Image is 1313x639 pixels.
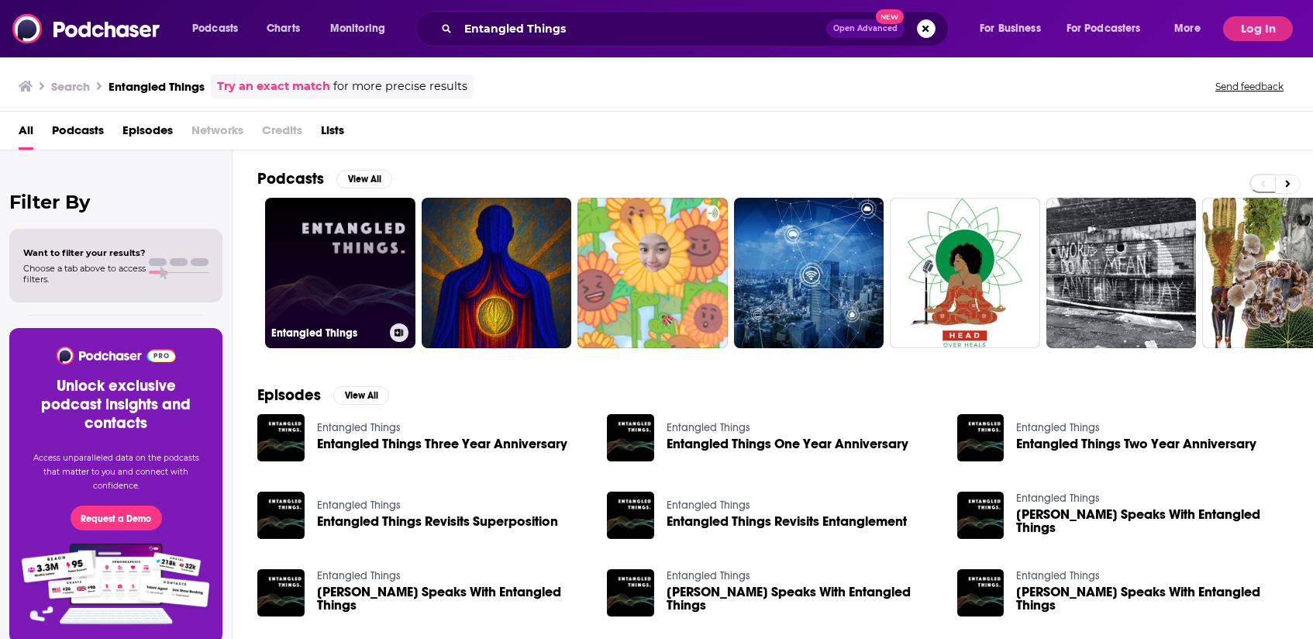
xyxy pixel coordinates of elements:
a: Lists [321,118,344,150]
img: Entangled Things One Year Anniversary [607,414,654,461]
img: Entangled Things Two Year Anniversary [957,414,1005,461]
span: New [876,9,904,24]
a: Entangled Things [317,421,401,434]
h2: Episodes [257,385,321,405]
span: [PERSON_NAME] Speaks With Entangled Things [667,585,939,612]
button: View All [333,386,389,405]
button: Open AdvancedNew [826,19,905,38]
div: Search podcasts, credits, & more... [430,11,963,47]
button: open menu [319,16,405,41]
span: Monitoring [330,18,385,40]
span: For Podcasters [1067,18,1141,40]
img: Entangled Things Revisits Entanglement [607,492,654,539]
a: Episodes [122,118,173,150]
a: Entangled Things [1016,421,1100,434]
span: Charts [267,18,300,40]
a: PodcastsView All [257,169,392,188]
span: Networks [191,118,243,150]
input: Search podcasts, credits, & more... [458,16,826,41]
h2: Podcasts [257,169,324,188]
img: Podchaser - Follow, Share and Rate Podcasts [55,347,177,364]
a: Terrill Frantz Speaks With Entangled Things [667,585,939,612]
h2: Filter By [9,191,222,213]
a: Tim Hollebeek Speaks With Entangled Things [1016,585,1288,612]
a: Andrew Lord Speaks With Entangled Things [317,585,589,612]
button: Request a Demo [71,506,162,530]
a: Entangled Things [667,569,750,582]
a: Entangled Things [317,499,401,512]
button: open menu [181,16,258,41]
span: [PERSON_NAME] Speaks With Entangled Things [1016,585,1288,612]
a: Entangled Things [667,421,750,434]
button: Log In [1223,16,1293,41]
img: Andrew Lord Speaks With Entangled Things [257,569,305,617]
img: Entangled Things Three Year Anniversary [257,414,305,461]
span: [PERSON_NAME] Speaks With Entangled Things [1016,508,1288,534]
a: Entangled Things Revisits Entanglement [667,515,907,528]
a: Entangled Things [1016,569,1100,582]
span: Want to filter your results? [23,247,146,258]
a: Try an exact match [217,78,330,95]
button: open menu [1056,16,1163,41]
button: View All [336,170,392,188]
a: Entangled Things One Year Anniversary [667,437,908,451]
span: For Business [980,18,1041,40]
a: Entangled Things [667,499,750,512]
a: All [19,118,33,150]
img: Pro Features [16,543,215,625]
a: Entangled Things Three Year Anniversary [317,437,567,451]
button: Send feedback [1211,80,1288,93]
button: open menu [969,16,1060,41]
img: Entangled Things Revisits Superposition [257,492,305,539]
h3: Unlock exclusive podcast insights and contacts [28,377,204,433]
span: Podcasts [192,18,238,40]
a: Entangled Things Revisits Superposition [317,515,558,528]
a: Podcasts [52,118,104,150]
span: Credits [262,118,302,150]
span: More [1174,18,1201,40]
a: Entangled Things [1016,492,1100,505]
h3: Entangled Things [271,326,384,340]
img: Tim Hollebeek Speaks With Entangled Things [957,569,1005,617]
button: open menu [1163,16,1220,41]
a: Alan Grau Speaks With Entangled Things [1016,508,1288,534]
span: Choose a tab above to access filters. [23,263,146,285]
a: EpisodesView All [257,385,389,405]
a: Entangled Things [265,198,415,348]
span: for more precise results [333,78,467,95]
h3: Search [51,79,90,94]
img: Podchaser - Follow, Share and Rate Podcasts [12,14,161,43]
span: [PERSON_NAME] Speaks With Entangled Things [317,585,589,612]
a: Entangled Things [317,569,401,582]
a: Entangled Things Two Year Anniversary [1016,437,1256,451]
span: Open Advanced [833,25,898,33]
p: Access unparalleled data on the podcasts that matter to you and connect with confidence. [28,451,204,493]
img: Alan Grau Speaks With Entangled Things [957,492,1005,539]
h3: Entangled Things [109,79,205,94]
img: Terrill Frantz Speaks With Entangled Things [607,569,654,617]
a: Charts [257,16,309,41]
